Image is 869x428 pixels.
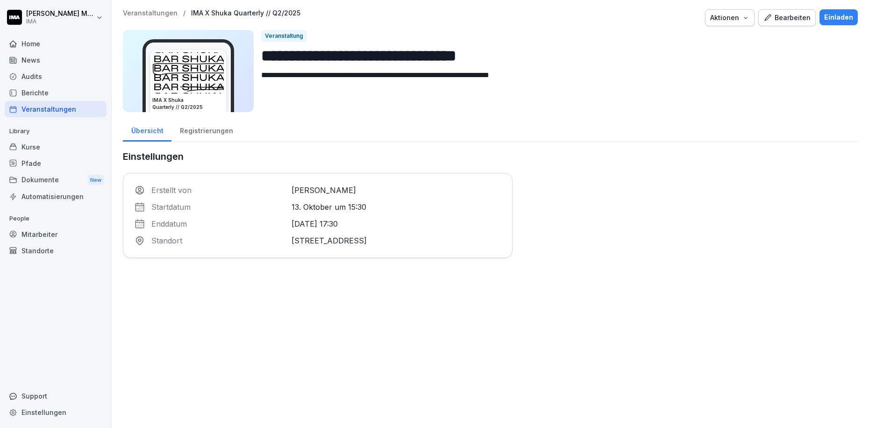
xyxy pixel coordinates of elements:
[758,9,816,26] button: Bearbeiten
[5,101,107,117] a: Veranstaltungen
[824,12,853,22] div: Einladen
[763,13,811,23] div: Bearbeiten
[183,9,185,17] p: /
[123,118,171,142] a: Übersicht
[88,175,104,185] div: New
[5,139,107,155] a: Kurse
[5,85,107,101] a: Berichte
[26,18,94,25] p: IMA
[5,226,107,243] a: Mitarbeiter
[710,13,749,23] div: Aktionen
[5,171,107,189] div: Dokumente
[5,388,107,404] div: Support
[171,118,241,142] a: Registrierungen
[5,36,107,52] a: Home
[5,124,107,139] p: Library
[292,218,501,229] p: [DATE] 17:30
[151,235,286,246] p: Standort
[151,218,286,229] p: Enddatum
[5,52,107,68] a: News
[123,9,178,17] a: Veranstaltungen
[292,201,501,213] p: 13. Oktober um 15:30
[5,188,107,205] a: Automatisierungen
[191,9,300,17] a: IMA X Shuka Quarterly // Q2/2025
[5,211,107,226] p: People
[5,404,107,421] a: Einstellungen
[5,171,107,189] a: DokumenteNew
[292,185,501,196] p: [PERSON_NAME]
[292,235,501,246] p: [STREET_ADDRESS]
[705,9,755,26] button: Aktionen
[5,243,107,259] a: Standorte
[26,10,94,18] p: [PERSON_NAME] Milanovska
[5,155,107,171] a: Pfade
[151,185,286,196] p: Erstellt von
[5,68,107,85] a: Audits
[819,9,858,25] button: Einladen
[123,150,513,164] p: Einstellungen
[152,97,224,111] h3: IMA X Shuka Quarterly // Q2/2025
[261,30,307,42] div: Veranstaltung
[151,201,286,213] p: Startdatum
